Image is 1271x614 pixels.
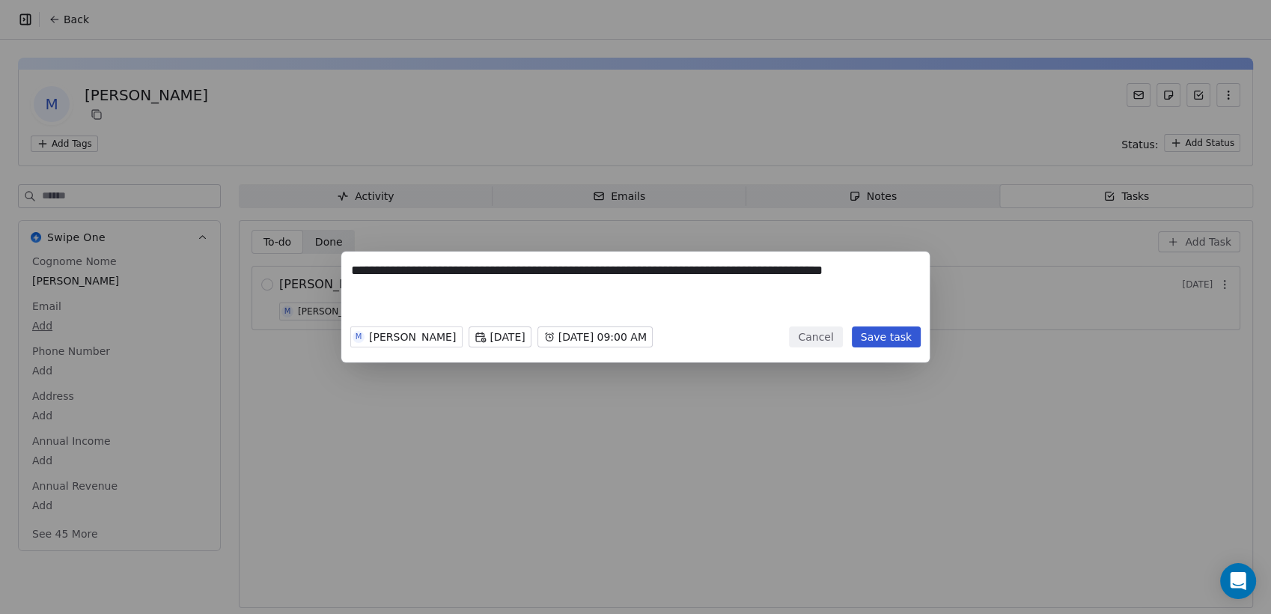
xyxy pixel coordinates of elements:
span: [DATE] 09:00 AM [558,329,647,344]
button: Save task [852,326,921,347]
button: Cancel [789,326,842,347]
button: [DATE] 09:00 AM [537,326,653,347]
button: [DATE] [469,326,531,347]
div: M [356,331,362,343]
span: [DATE] [490,329,525,344]
div: [PERSON_NAME] [369,332,456,342]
